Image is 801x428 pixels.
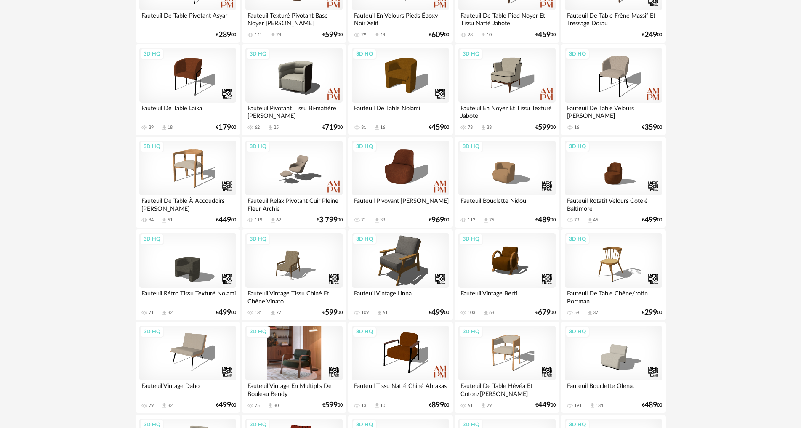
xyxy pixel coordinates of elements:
[574,125,579,130] div: 16
[429,125,449,130] div: € 00
[374,32,380,38] span: Download icon
[242,44,346,135] a: 3D HQ Fauteuil Pivotant Tissu Bi-matière [PERSON_NAME] 62 Download icon 25 €71900
[642,125,662,130] div: € 00
[374,125,380,131] span: Download icon
[561,137,665,228] a: 3D HQ Fauteuil Rotatif Velours Côtelé Baltimore 79 Download icon 45 €49900
[348,229,452,320] a: 3D HQ Fauteuil Vintage Linna 109 Download icon 61 €49900
[459,48,483,59] div: 3D HQ
[538,310,551,316] span: 679
[487,403,492,409] div: 29
[325,32,338,38] span: 599
[593,310,598,316] div: 37
[596,403,603,409] div: 134
[361,125,366,130] div: 31
[139,380,236,397] div: Fauteuil Vintage Daho
[274,125,279,130] div: 25
[480,125,487,131] span: Download icon
[136,229,240,320] a: 3D HQ Fauteuil Rétro Tissu Texturé Nolami 71 Download icon 32 €49900
[429,217,449,223] div: € 00
[136,322,240,413] a: 3D HQ Fauteuil Vintage Daho 79 Download icon 32 €49900
[565,326,590,337] div: 3D HQ
[565,103,662,120] div: Fauteuil De Table Velours [PERSON_NAME]
[140,234,164,245] div: 3D HQ
[565,234,590,245] div: 3D HQ
[431,402,444,408] span: 899
[644,32,657,38] span: 249
[352,141,377,152] div: 3D HQ
[322,125,343,130] div: € 00
[429,32,449,38] div: € 00
[276,310,281,316] div: 77
[218,402,231,408] span: 499
[348,322,452,413] a: 3D HQ Fauteuil Tissu Natté Chiné Abraxas 13 Download icon 10 €89900
[322,310,343,316] div: € 00
[561,229,665,320] a: 3D HQ Fauteuil De Table Chêne/rotin Portman 58 Download icon 37 €29900
[458,10,555,27] div: Fauteuil De Table Pied Noyer Et Tissu Natté Jabote
[242,137,346,228] a: 3D HQ Fauteuil Relax Pivotant Cuir Pleine Fleur Archie 119 Download icon 62 €3 79900
[561,322,665,413] a: 3D HQ Fauteuil Bouclette Olena. 191 Download icon 134 €48900
[374,402,380,409] span: Download icon
[270,217,276,223] span: Download icon
[352,103,449,120] div: Fauteuil De Table Nolami
[468,217,475,223] div: 112
[325,125,338,130] span: 719
[565,10,662,27] div: Fauteuil De Table Frêne Massif Et Tressage Dorau
[538,32,551,38] span: 459
[168,310,173,316] div: 32
[242,229,346,320] a: 3D HQ Fauteuil Vintage Tissu Chiné Et Chêne Vinato 131 Download icon 77 €59900
[458,103,555,120] div: Fauteuil En Noyer Et Tissu Texturé Jabote
[322,402,343,408] div: € 00
[535,402,556,408] div: € 00
[322,32,343,38] div: € 00
[140,141,164,152] div: 3D HQ
[246,48,270,59] div: 3D HQ
[642,310,662,316] div: € 00
[455,229,559,320] a: 3D HQ Fauteuil Vintage Berti 103 Download icon 63 €67900
[538,217,551,223] span: 489
[348,44,452,135] a: 3D HQ Fauteuil De Table Nolami 31 Download icon 16 €45900
[589,402,596,409] span: Download icon
[218,32,231,38] span: 289
[245,380,342,397] div: Fauteuil Vintage En Multiplis De Bouleau Bendy
[361,403,366,409] div: 13
[587,310,593,316] span: Download icon
[574,403,582,409] div: 191
[376,310,383,316] span: Download icon
[216,310,236,316] div: € 00
[168,125,173,130] div: 18
[274,403,279,409] div: 30
[431,310,444,316] span: 499
[468,403,473,409] div: 61
[487,32,492,38] div: 10
[352,380,449,397] div: Fauteuil Tissu Natté Chiné Abraxas
[458,380,555,397] div: Fauteuil De Table Hévéa Et Coton/[PERSON_NAME]
[480,32,487,38] span: Download icon
[168,403,173,409] div: 32
[644,217,657,223] span: 499
[642,402,662,408] div: € 00
[644,310,657,316] span: 299
[644,402,657,408] span: 489
[161,217,168,223] span: Download icon
[642,32,662,38] div: € 00
[325,402,338,408] span: 599
[593,217,598,223] div: 45
[255,310,262,316] div: 131
[455,137,559,228] a: 3D HQ Fauteuil Bouclette Nidou 112 Download icon 75 €48900
[245,288,342,305] div: Fauteuil Vintage Tissu Chiné Et Chêne Vinato
[489,310,494,316] div: 63
[459,326,483,337] div: 3D HQ
[361,217,366,223] div: 71
[380,217,385,223] div: 33
[267,402,274,409] span: Download icon
[140,326,164,337] div: 3D HQ
[245,103,342,120] div: Fauteuil Pivotant Tissu Bi-matière [PERSON_NAME]
[242,322,346,413] a: 3D HQ Fauteuil Vintage En Multiplis De Bouleau Bendy 75 Download icon 30 €59900
[218,125,231,130] span: 179
[431,217,444,223] span: 969
[139,288,236,305] div: Fauteuil Rétro Tissu Texturé Nolami
[535,310,556,316] div: € 00
[267,125,274,131] span: Download icon
[149,217,154,223] div: 84
[468,32,473,38] div: 23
